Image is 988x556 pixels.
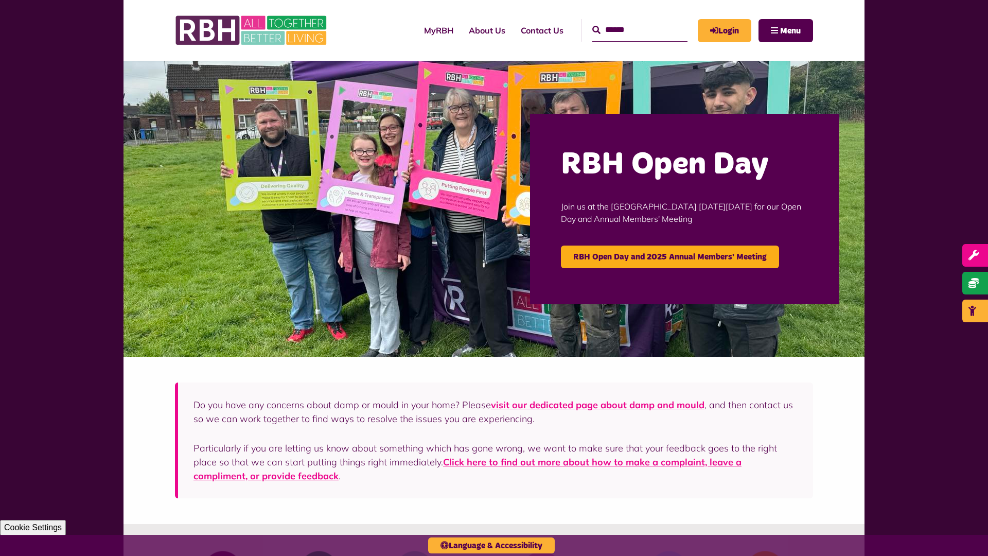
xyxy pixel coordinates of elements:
[513,16,571,44] a: Contact Us
[193,398,798,426] p: Do you have any concerns about damp or mould in your home? Please , and then contact us so we can...
[780,27,801,35] span: Menu
[123,61,864,357] img: Image (22)
[698,19,751,42] a: MyRBH
[561,145,808,185] h2: RBH Open Day
[491,399,704,411] a: visit our dedicated page about damp and mould
[758,19,813,42] button: Navigation
[193,441,798,483] p: Particularly if you are letting us know about something which has gone wrong, we want to make sur...
[416,16,461,44] a: MyRBH
[428,537,555,553] button: Language & Accessibility
[175,10,329,50] img: RBH
[561,246,779,268] a: RBH Open Day and 2025 Annual Members' Meeting
[561,185,808,240] p: Join us at the [GEOGRAPHIC_DATA] [DATE][DATE] for our Open Day and Annual Members' Meeting
[461,16,513,44] a: About Us
[193,456,742,482] a: Click here to find out more about how to make a complaint, leave a compliment, or provide feedback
